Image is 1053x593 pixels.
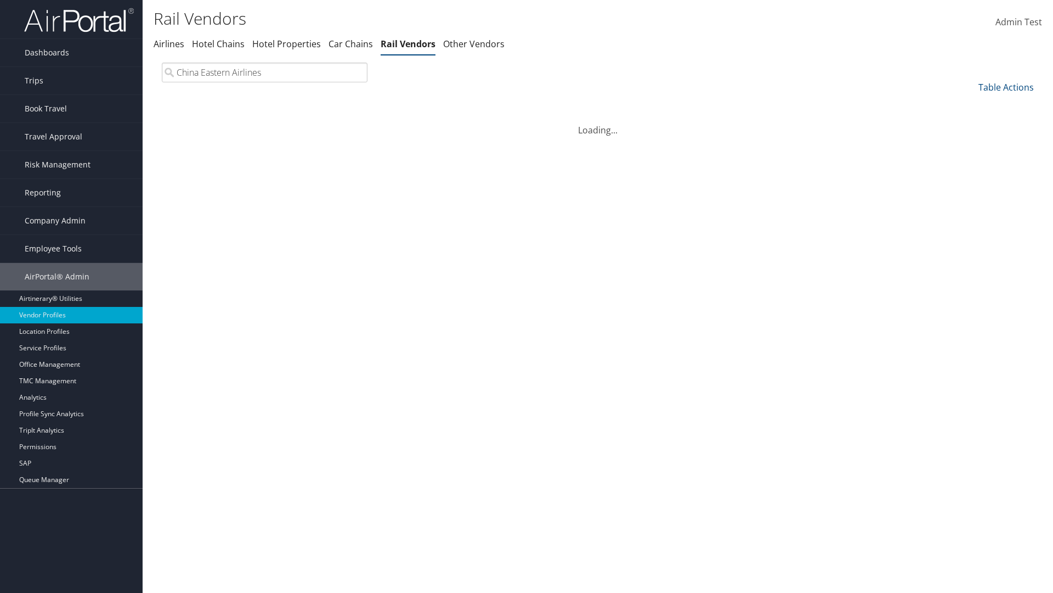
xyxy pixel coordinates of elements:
span: Trips [25,67,43,94]
span: Company Admin [25,207,86,234]
a: Table Actions [978,81,1034,93]
a: Airlines [154,38,184,50]
span: Travel Approval [25,123,82,150]
a: Rail Vendors [381,38,435,50]
span: Dashboards [25,39,69,66]
span: Reporting [25,179,61,206]
h1: Rail Vendors [154,7,746,30]
span: Risk Management [25,151,90,178]
a: Hotel Chains [192,38,245,50]
div: Loading... [154,110,1042,137]
a: Car Chains [329,38,373,50]
span: Admin Test [995,16,1042,28]
span: Book Travel [25,95,67,122]
a: Other Vendors [443,38,505,50]
input: Search [162,63,367,82]
img: airportal-logo.png [24,7,134,33]
span: AirPortal® Admin [25,263,89,290]
a: Hotel Properties [252,38,321,50]
a: Admin Test [995,5,1042,40]
span: Employee Tools [25,235,82,262]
